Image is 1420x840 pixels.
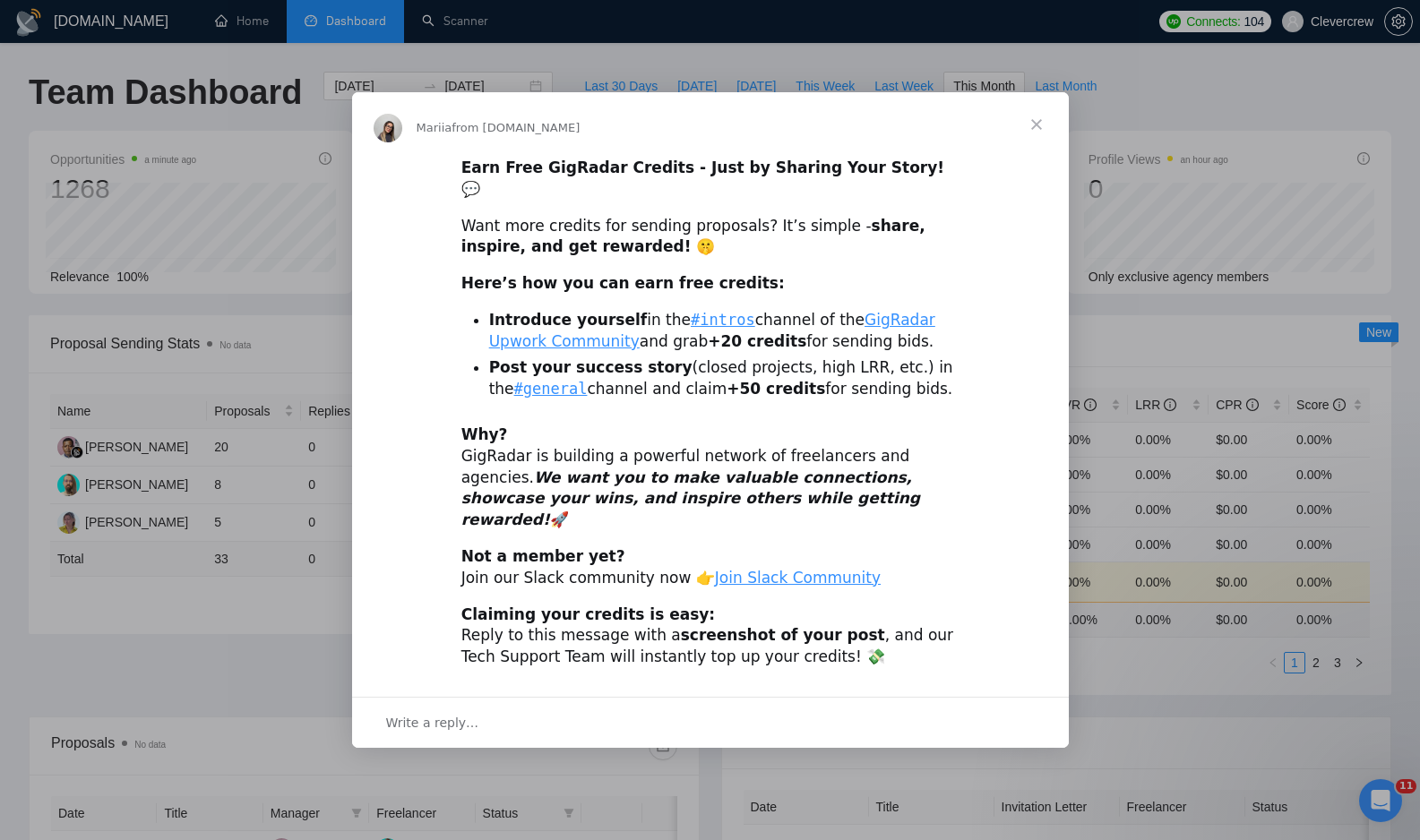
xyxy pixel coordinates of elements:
b: Claiming your credits is easy: [461,605,716,623]
div: 💬 [461,158,960,201]
b: Introduce yourself [489,311,648,329]
div: Reply to this message with a , and our Tech Support Team will instantly top up your credits! 💸 [461,604,960,668]
b: Post your success story [489,358,693,376]
b: Why? [461,425,508,443]
img: Profile image for Mariia [374,114,402,142]
b: +50 credits [727,380,825,398]
b: +20 credits [708,332,806,350]
b: Not a member yet? [461,547,625,565]
div: GigRadar is building a powerful network of freelancers and agencies. 🚀 [461,424,960,531]
span: Close [1004,92,1069,157]
a: Join Slack Community [715,569,881,587]
b: Earn Free GigRadar Credits - Just by Sharing Your Story! [461,159,944,176]
b: Here’s how you can earn free credits: [461,274,785,292]
div: Join our Slack community now 👉 [461,546,960,589]
span: Write a reply… [386,711,479,734]
a: #intros [691,311,755,329]
a: GigRadar Upwork Community [489,311,935,350]
li: (closed projects, high LRR, etc.) in the channel and claim for sending bids. [489,357,960,400]
div: Open conversation and reply [352,697,1069,748]
a: #general [514,380,588,398]
i: We want you to make valuable connections, showcase your wins, and inspire others while getting re... [461,468,920,529]
span: Mariia [417,121,452,134]
li: in the channel of the and grab for sending bids. [489,310,960,353]
b: screenshot of your post [681,626,885,644]
span: from [DOMAIN_NAME] [452,121,580,134]
div: Want more credits for sending proposals? It’s simple - [461,216,960,259]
